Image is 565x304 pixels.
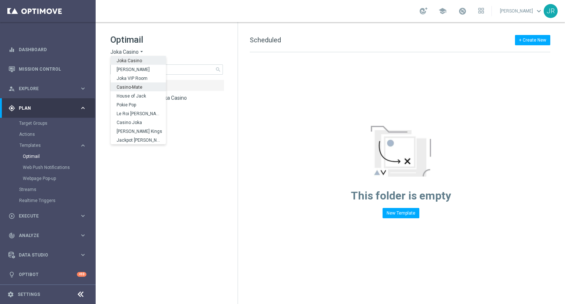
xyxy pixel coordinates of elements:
a: Mission Control [19,59,86,79]
div: Execute [8,213,79,219]
div: Data Studio [8,252,79,258]
div: Dashboard [8,40,86,59]
span: Explore [19,86,79,91]
span: Analyze [19,233,79,238]
a: Dashboard [19,40,86,59]
button: equalizer Dashboard [8,47,87,53]
input: Search Template [110,64,223,75]
div: Optimail [23,151,95,162]
a: [PERSON_NAME]keyboard_arrow_down [499,6,544,17]
button: play_circle_outline Execute keyboard_arrow_right [8,213,87,219]
img: emptyStateManageTemplates.jpg [371,126,431,177]
i: keyboard_arrow_right [79,212,86,219]
a: Optimail [23,153,77,159]
button: track_changes Analyze keyboard_arrow_right [8,233,87,238]
i: keyboard_arrow_right [79,251,86,258]
span: Execute [19,214,79,218]
i: keyboard_arrow_right [79,232,86,239]
span: This folder is empty [351,189,451,202]
h1: Optimail [110,34,223,46]
div: +10 [77,272,86,277]
span: Templates [19,143,72,148]
i: settings [7,291,14,298]
div: Actions [19,129,95,140]
div: Templates [19,140,95,184]
i: gps_fixed [8,105,15,112]
div: JR [544,4,558,18]
div: Target Groups [19,118,95,129]
div: Analyze [8,232,79,239]
button: Templates keyboard_arrow_right [19,142,87,148]
span: Scheduled [250,36,281,44]
a: Realtime Triggers [19,198,77,204]
a: Web Push Notifications [23,165,77,170]
div: Realtime Triggers [19,195,95,206]
div: Optibot [8,265,86,284]
i: arrow_drop_down [139,49,145,56]
span: keyboard_arrow_down [535,7,543,15]
a: Optibot [19,265,77,284]
i: track_changes [8,232,15,239]
a: Actions [19,131,77,137]
span: school [438,7,447,15]
a: Settings [18,292,40,297]
span: Data Studio [19,253,79,257]
button: New Template [383,208,419,218]
div: Web Push Notifications [23,162,95,173]
button: Joka Casino arrow_drop_down [110,49,145,56]
i: equalizer [8,46,15,53]
span: Joka Casino [110,49,139,56]
button: lightbulb Optibot +10 [8,272,87,278]
button: gps_fixed Plan keyboard_arrow_right [8,105,87,111]
button: person_search Explore keyboard_arrow_right [8,86,87,92]
i: play_circle_outline [8,213,15,219]
button: Mission Control [8,66,87,72]
div: Templates [19,143,79,148]
i: lightbulb [8,271,15,278]
a: Streams [19,187,77,192]
ng-dropdown-panel: Options list [111,56,166,144]
span: Plan [19,106,79,110]
i: person_search [8,85,15,92]
i: keyboard_arrow_right [79,85,86,92]
i: keyboard_arrow_right [79,105,86,112]
div: Explore [8,85,79,92]
div: Streams [19,184,95,195]
i: keyboard_arrow_right [79,142,86,149]
button: Data Studio keyboard_arrow_right [8,252,87,258]
button: + Create New [515,35,550,45]
div: Mission Control [8,59,86,79]
a: Target Groups [19,120,77,126]
div: Webpage Pop-up [23,173,95,184]
a: Webpage Pop-up [23,176,77,181]
span: search [215,67,221,73]
div: Plan [8,105,79,112]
